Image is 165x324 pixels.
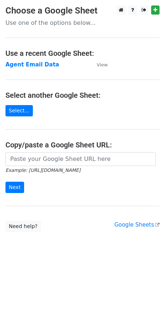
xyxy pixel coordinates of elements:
input: Next [5,182,24,193]
p: Use one of the options below... [5,19,160,27]
h4: Copy/paste a Google Sheet URL: [5,140,160,149]
a: View [89,61,108,68]
h3: Choose a Google Sheet [5,5,160,16]
a: Need help? [5,221,41,232]
small: Example: [URL][DOMAIN_NAME] [5,167,80,173]
h4: Select another Google Sheet: [5,91,160,100]
input: Paste your Google Sheet URL here [5,152,156,166]
a: Select... [5,105,33,116]
a: Google Sheets [114,221,160,228]
a: Agent Email Data [5,61,59,68]
h4: Use a recent Google Sheet: [5,49,160,58]
small: View [97,62,108,67]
